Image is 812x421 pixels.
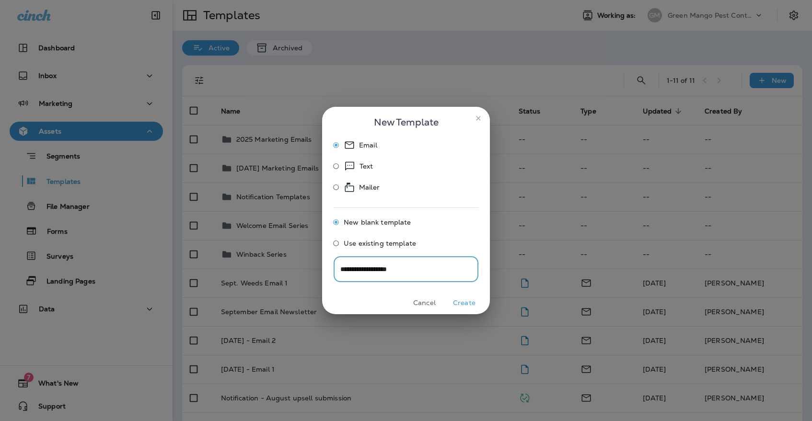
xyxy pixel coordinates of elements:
[360,160,373,172] p: Text
[471,111,486,126] button: close
[406,296,442,310] button: Cancel
[359,139,377,151] p: Email
[446,296,482,310] button: Create
[374,114,439,130] span: New Template
[359,182,380,193] p: Mailer
[344,218,411,226] span: New blank template
[344,239,416,247] span: Use existing template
